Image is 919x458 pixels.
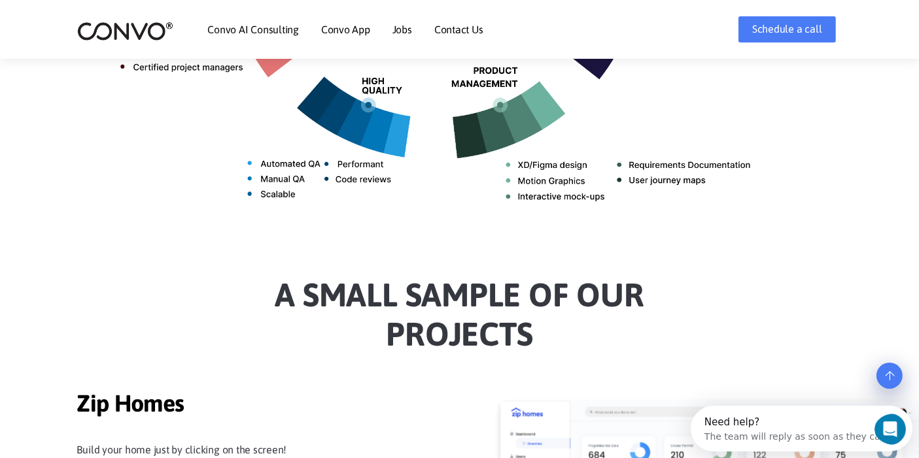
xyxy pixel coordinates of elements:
a: Contact Us [434,24,483,35]
a: Convo App [321,24,370,35]
a: Jobs [392,24,412,35]
h2: a Small sample of our projects [97,275,823,363]
iframe: Intercom live chat discovery launcher [691,406,912,451]
img: logo_2.png [77,21,173,41]
div: Open Intercom Messenger [5,5,234,41]
div: Need help? [14,11,196,22]
div: The team will reply as soon as they can [14,22,196,35]
iframe: Intercom live chat [875,414,915,445]
span: Zip Homes [77,389,326,421]
a: Schedule a call [738,16,835,42]
a: Convo AI Consulting [208,24,299,35]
